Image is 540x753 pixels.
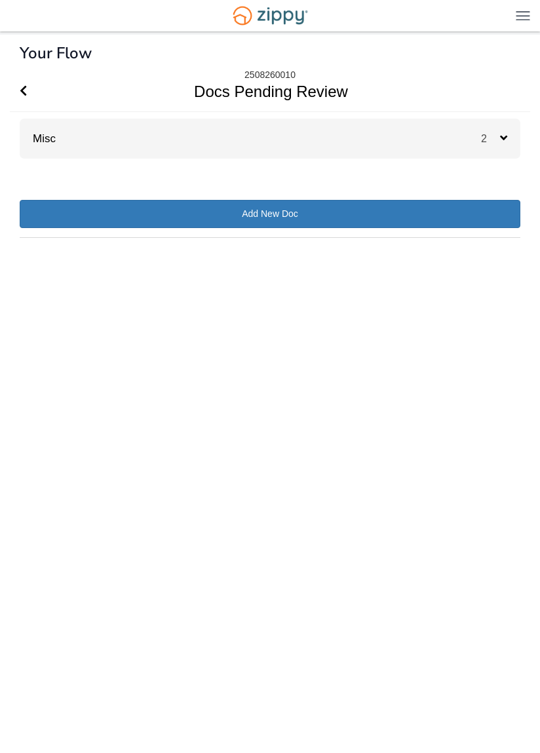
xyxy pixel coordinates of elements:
[481,133,500,144] span: 2
[20,71,27,111] a: Go Back
[10,71,515,111] h1: Docs Pending Review
[20,200,520,228] a: Add New Doc
[516,10,530,20] img: Mobile Dropdown Menu
[20,132,56,145] a: Misc
[244,69,296,81] div: 2508260010
[20,45,92,62] h1: Your Flow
